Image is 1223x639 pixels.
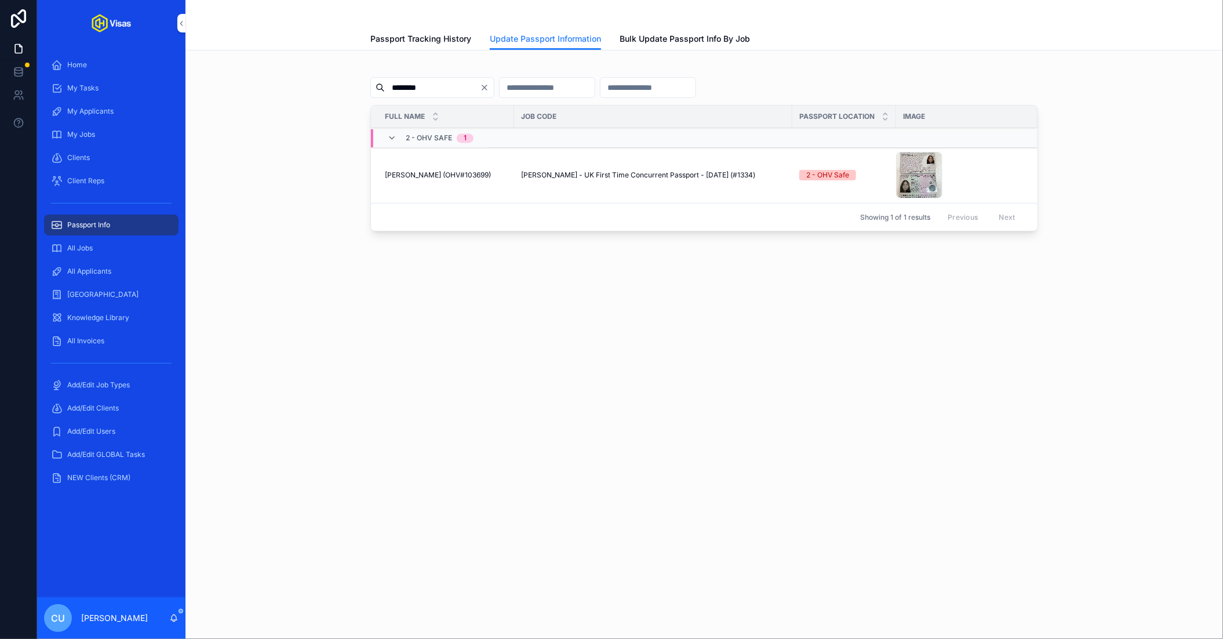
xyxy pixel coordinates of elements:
[67,427,115,436] span: Add/Edit Users
[44,147,179,168] a: Clients
[67,60,87,70] span: Home
[799,170,889,180] a: 2 - OHV Safe
[67,336,104,346] span: All Invoices
[490,33,601,45] span: Update Passport Information
[44,444,179,465] a: Add/Edit GLOBAL Tasks
[464,134,467,143] div: 1
[44,215,179,235] a: Passport Info
[903,112,925,121] span: Image
[67,153,90,162] span: Clients
[806,170,849,180] div: 2 - OHV Safe
[480,83,494,92] button: Clear
[67,107,114,116] span: My Applicants
[44,101,179,122] a: My Applicants
[620,28,750,52] a: Bulk Update Passport Info By Job
[44,261,179,282] a: All Applicants
[370,28,471,52] a: Passport Tracking History
[44,375,179,395] a: Add/Edit Job Types
[67,450,145,459] span: Add/Edit GLOBAL Tasks
[44,238,179,259] a: All Jobs
[860,213,930,222] span: Showing 1 of 1 results
[385,170,491,180] span: [PERSON_NAME] (OHV#103699)
[799,112,875,121] span: Passport Location
[67,244,93,253] span: All Jobs
[385,112,425,121] span: Full Name
[521,170,755,180] span: [PERSON_NAME] - UK First Time Concurrent Passport - [DATE] (#1334)
[521,170,785,180] a: [PERSON_NAME] - UK First Time Concurrent Passport - [DATE] (#1334)
[67,404,119,413] span: Add/Edit Clients
[81,612,148,624] p: [PERSON_NAME]
[44,170,179,191] a: Client Reps
[44,55,179,75] a: Home
[44,124,179,145] a: My Jobs
[44,331,179,351] a: All Invoices
[370,33,471,45] span: Passport Tracking History
[406,134,452,143] span: 2 - OHV Safe
[44,467,179,488] a: NEW Clients (CRM)
[385,170,507,180] a: [PERSON_NAME] (OHV#103699)
[67,313,129,322] span: Knowledge Library
[37,46,185,503] div: scrollable content
[67,267,111,276] span: All Applicants
[51,611,65,625] span: CU
[490,28,601,50] a: Update Passport Information
[67,220,110,230] span: Passport Info
[620,33,750,45] span: Bulk Update Passport Info By Job
[44,421,179,442] a: Add/Edit Users
[521,112,556,121] span: Job Code
[67,473,130,482] span: NEW Clients (CRM)
[92,14,131,32] img: App logo
[67,130,95,139] span: My Jobs
[44,398,179,419] a: Add/Edit Clients
[67,380,130,390] span: Add/Edit Job Types
[67,176,104,186] span: Client Reps
[44,78,179,99] a: My Tasks
[44,284,179,305] a: [GEOGRAPHIC_DATA]
[67,290,139,299] span: [GEOGRAPHIC_DATA]
[67,83,99,93] span: My Tasks
[44,307,179,328] a: Knowledge Library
